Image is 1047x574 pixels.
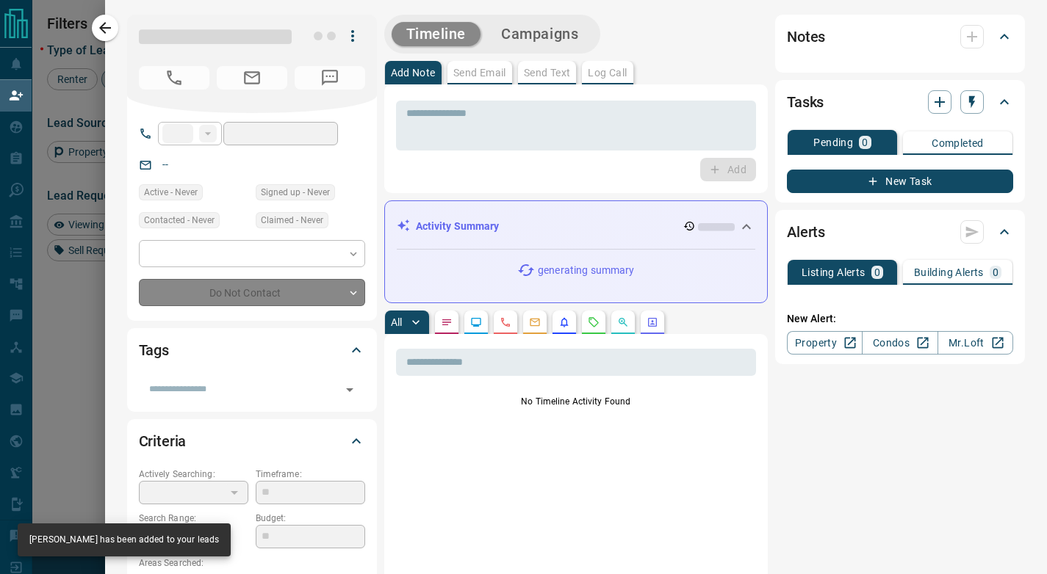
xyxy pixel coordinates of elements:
[787,170,1013,193] button: New Task
[617,316,629,328] svg: Opportunities
[470,316,482,328] svg: Lead Browsing Activity
[139,556,365,570] p: Areas Searched:
[217,66,287,90] span: No Email
[558,316,570,328] svg: Listing Alerts
[862,137,868,148] p: 0
[874,267,880,277] p: 0
[392,22,481,46] button: Timeline
[144,185,198,200] span: Active - Never
[787,214,1013,250] div: Alerts
[261,185,330,200] span: Signed up - Never
[500,316,511,328] svg: Calls
[139,429,187,453] h2: Criteria
[529,316,541,328] svg: Emails
[397,213,756,240] div: Activity Summary
[588,316,600,328] svg: Requests
[441,316,453,328] svg: Notes
[787,90,824,114] h2: Tasks
[391,68,436,78] p: Add Note
[938,331,1013,355] a: Mr.Loft
[787,331,863,355] a: Property
[802,267,866,277] p: Listing Alerts
[144,213,215,228] span: Contacted - Never
[339,379,360,400] button: Open
[162,159,168,170] a: --
[391,317,403,327] p: All
[813,137,853,148] p: Pending
[787,311,1013,327] p: New Alert:
[256,468,365,481] p: Timeframe:
[139,279,365,306] div: Do Not Contact
[647,316,658,328] svg: Agent Actions
[256,512,365,525] p: Budget:
[538,263,634,278] p: generating summary
[139,512,248,525] p: Search Range:
[261,213,323,228] span: Claimed - Never
[787,84,1013,120] div: Tasks
[914,267,984,277] p: Building Alerts
[787,25,825,48] h2: Notes
[295,66,365,90] span: No Number
[416,219,500,234] p: Activity Summary
[787,220,825,244] h2: Alerts
[139,424,365,459] div: Criteria
[486,22,593,46] button: Campaigns
[139,333,365,368] div: Tags
[932,138,984,148] p: Completed
[139,468,248,481] p: Actively Searching:
[862,331,938,355] a: Condos
[29,528,219,552] div: [PERSON_NAME] has been added to your leads
[787,19,1013,54] div: Notes
[396,395,757,408] p: No Timeline Activity Found
[139,66,209,90] span: No Number
[139,338,169,362] h2: Tags
[993,267,999,277] p: 0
